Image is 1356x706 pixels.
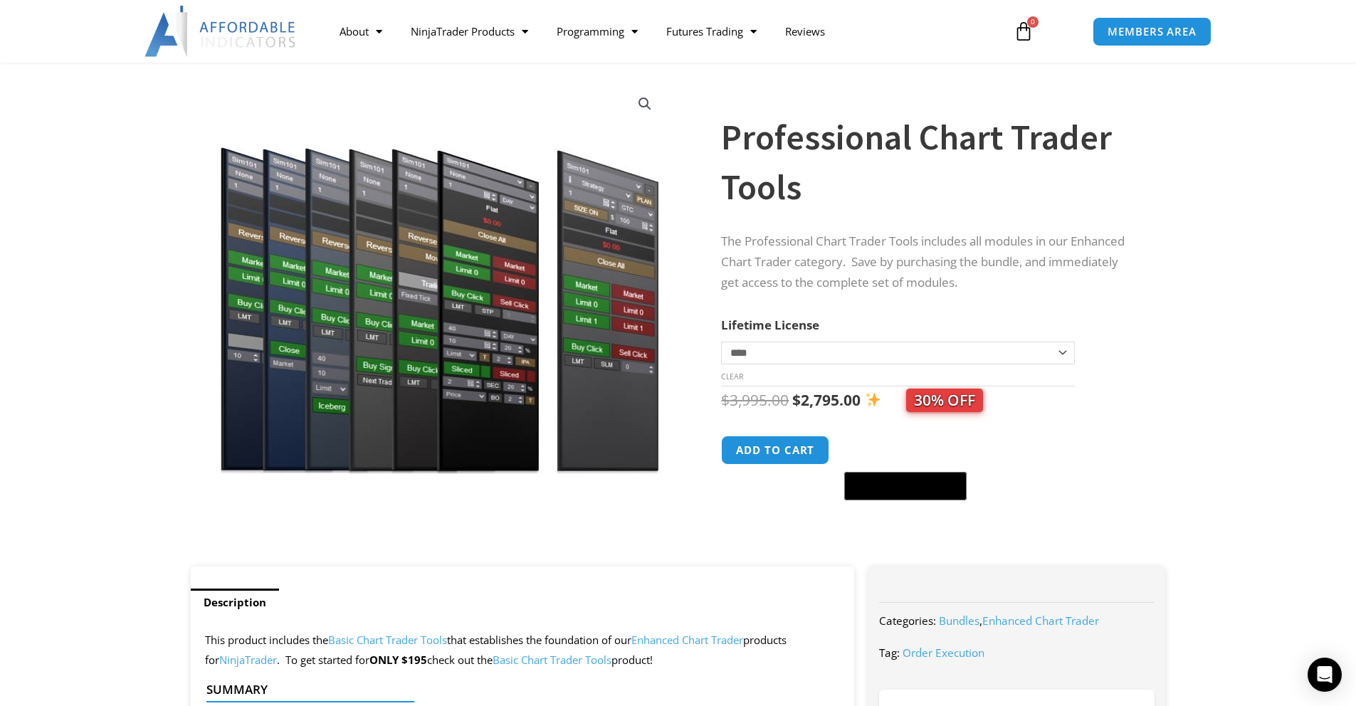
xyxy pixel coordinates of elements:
nav: Menu [325,15,997,48]
a: Bundles [939,613,979,628]
a: Basic Chart Trader Tools [328,633,447,647]
span: 30% OFF [906,389,983,412]
a: About [325,15,396,48]
bdi: 3,995.00 [721,390,789,410]
span: Categories: [879,613,936,628]
a: Description [191,589,279,616]
bdi: 2,795.00 [792,390,861,410]
a: Basic Chart Trader Tools [493,653,611,667]
a: MEMBERS AREA [1093,17,1212,46]
span: 0 [1027,16,1039,28]
a: 0 [992,11,1055,52]
a: Futures Trading [652,15,771,48]
img: LogoAI | Affordable Indicators – NinjaTrader [144,6,298,57]
h1: Professional Chart Trader Tools [721,112,1137,212]
span: MEMBERS AREA [1108,26,1197,37]
a: NinjaTrader [219,653,277,667]
button: Add to cart [721,436,829,465]
div: Open Intercom Messenger [1308,658,1342,692]
strong: ONLY $195 [369,653,427,667]
iframe: Secure express checkout frame [841,433,969,468]
span: , [939,613,1099,628]
a: Enhanced Chart Trader [631,633,743,647]
a: Reviews [771,15,839,48]
a: Enhanced Chart Trader [982,613,1099,628]
span: check out the product! [427,653,653,667]
h4: Summary [206,683,828,697]
span: Tag: [879,646,900,660]
iframe: PayPal Message 1 [721,510,1137,522]
a: NinjaTrader Products [396,15,542,48]
a: Order Execution [903,646,984,660]
button: Buy with GPay [844,472,967,500]
span: $ [721,390,730,410]
span: $ [792,390,801,410]
img: ✨ [866,392,881,407]
p: This product includes the that establishes the foundation of our products for . To get started for [205,631,841,670]
label: Lifetime License [721,317,819,333]
a: Clear options [721,372,743,381]
a: Programming [542,15,652,48]
p: The Professional Chart Trader Tools includes all modules in our Enhanced Chart Trader category. S... [721,231,1137,293]
a: View full-screen image gallery [632,91,658,117]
